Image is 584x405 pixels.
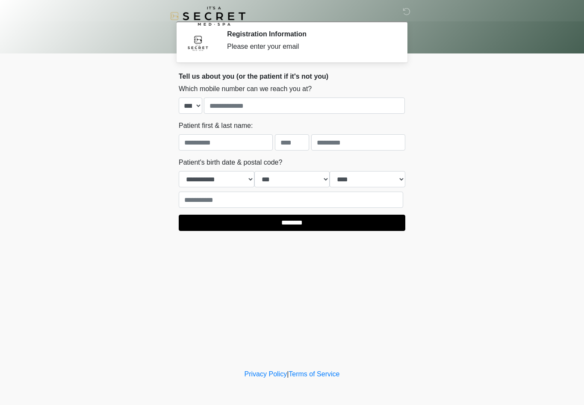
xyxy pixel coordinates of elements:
[245,370,287,378] a: Privacy Policy
[170,6,245,26] img: It's A Secret Med Spa Logo
[185,30,211,56] img: Agent Avatar
[227,30,392,38] h2: Registration Information
[179,157,282,168] label: Patient's birth date & postal code?
[179,72,405,80] h2: Tell us about you (or the patient if it's not you)
[287,370,289,378] a: |
[179,84,312,94] label: Which mobile number can we reach you at?
[289,370,339,378] a: Terms of Service
[227,41,392,52] div: Please enter your email
[179,121,253,131] label: Patient first & last name:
